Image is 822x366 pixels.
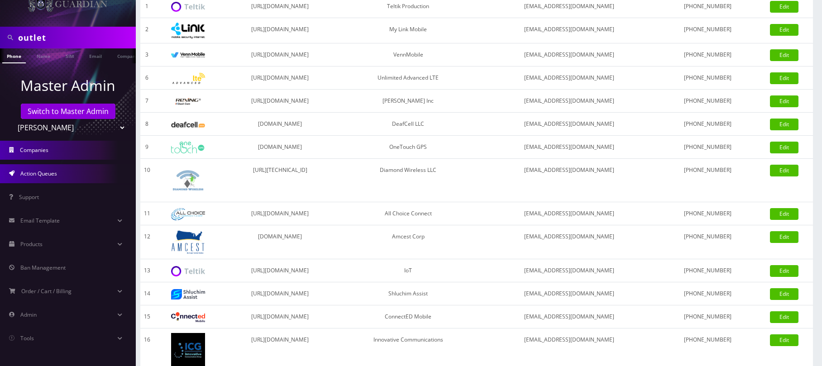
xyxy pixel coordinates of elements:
[113,48,143,62] a: Company
[660,67,755,90] td: [PHONE_NUMBER]
[171,2,205,12] img: Teltik Production
[660,259,755,282] td: [PHONE_NUMBER]
[32,48,55,62] a: Name
[770,142,798,153] a: Edit
[770,24,798,36] a: Edit
[171,97,205,106] img: Rexing Inc
[478,18,660,43] td: [EMAIL_ADDRESS][DOMAIN_NAME]
[21,287,72,295] span: Order / Cart / Billing
[2,48,26,63] a: Phone
[222,202,338,225] td: [URL][DOMAIN_NAME]
[770,49,798,61] a: Edit
[338,113,478,136] td: DeafCell LLC
[140,305,154,328] td: 15
[478,259,660,282] td: [EMAIL_ADDRESS][DOMAIN_NAME]
[61,48,78,62] a: SIM
[171,230,205,254] img: Amcest Corp
[171,23,205,38] img: My Link Mobile
[660,18,755,43] td: [PHONE_NUMBER]
[338,202,478,225] td: All Choice Connect
[222,67,338,90] td: [URL][DOMAIN_NAME]
[338,282,478,305] td: Shluchim Assist
[660,113,755,136] td: [PHONE_NUMBER]
[478,202,660,225] td: [EMAIL_ADDRESS][DOMAIN_NAME]
[478,159,660,202] td: [EMAIL_ADDRESS][DOMAIN_NAME]
[478,305,660,328] td: [EMAIL_ADDRESS][DOMAIN_NAME]
[660,136,755,159] td: [PHONE_NUMBER]
[140,259,154,282] td: 13
[770,165,798,176] a: Edit
[222,90,338,113] td: [URL][DOMAIN_NAME]
[171,142,205,153] img: OneTouch GPS
[338,136,478,159] td: OneTouch GPS
[140,136,154,159] td: 9
[171,289,205,299] img: Shluchim Assist
[770,265,798,277] a: Edit
[140,225,154,259] td: 12
[20,170,57,177] span: Action Queues
[222,18,338,43] td: [URL][DOMAIN_NAME]
[20,334,34,342] span: Tools
[140,202,154,225] td: 11
[770,311,798,323] a: Edit
[21,104,115,119] a: Switch to Master Admin
[478,113,660,136] td: [EMAIL_ADDRESS][DOMAIN_NAME]
[171,73,205,84] img: Unlimited Advanced LTE
[140,282,154,305] td: 14
[171,312,205,322] img: ConnectED Mobile
[140,90,154,113] td: 7
[20,264,66,271] span: Ban Management
[222,305,338,328] td: [URL][DOMAIN_NAME]
[660,202,755,225] td: [PHONE_NUMBER]
[18,29,134,46] input: Search in Company
[20,240,43,248] span: Products
[222,136,338,159] td: [DOMAIN_NAME]
[222,159,338,202] td: [URL][TECHNICAL_ID]
[20,146,48,154] span: Companies
[770,231,798,243] a: Edit
[171,163,205,197] img: Diamond Wireless LLC
[19,193,39,201] span: Support
[338,90,478,113] td: [PERSON_NAME] Inc
[338,67,478,90] td: Unlimited Advanced LTE
[478,67,660,90] td: [EMAIL_ADDRESS][DOMAIN_NAME]
[660,225,755,259] td: [PHONE_NUMBER]
[338,159,478,202] td: Diamond Wireless LLC
[338,225,478,259] td: Amcest Corp
[660,159,755,202] td: [PHONE_NUMBER]
[770,334,798,346] a: Edit
[770,208,798,220] a: Edit
[140,43,154,67] td: 3
[140,18,154,43] td: 2
[770,72,798,84] a: Edit
[140,113,154,136] td: 8
[140,159,154,202] td: 10
[171,122,205,128] img: DeafCell LLC
[478,282,660,305] td: [EMAIL_ADDRESS][DOMAIN_NAME]
[222,225,338,259] td: [DOMAIN_NAME]
[140,67,154,90] td: 6
[478,43,660,67] td: [EMAIL_ADDRESS][DOMAIN_NAME]
[85,48,106,62] a: Email
[478,90,660,113] td: [EMAIL_ADDRESS][DOMAIN_NAME]
[338,43,478,67] td: VennMobile
[660,43,755,67] td: [PHONE_NUMBER]
[478,225,660,259] td: [EMAIL_ADDRESS][DOMAIN_NAME]
[171,52,205,58] img: VennMobile
[770,119,798,130] a: Edit
[171,208,205,220] img: All Choice Connect
[660,90,755,113] td: [PHONE_NUMBER]
[660,282,755,305] td: [PHONE_NUMBER]
[660,305,755,328] td: [PHONE_NUMBER]
[171,266,205,276] img: IoT
[770,288,798,300] a: Edit
[20,217,60,224] span: Email Template
[222,113,338,136] td: [DOMAIN_NAME]
[222,259,338,282] td: [URL][DOMAIN_NAME]
[20,311,37,318] span: Admin
[222,43,338,67] td: [URL][DOMAIN_NAME]
[338,18,478,43] td: My Link Mobile
[770,1,798,13] a: Edit
[770,95,798,107] a: Edit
